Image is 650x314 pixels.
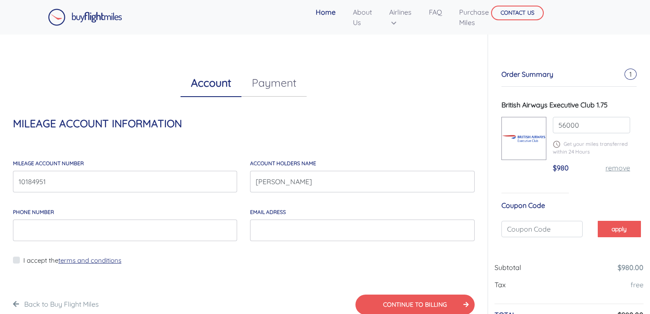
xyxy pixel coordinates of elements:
span: Coupon Code [501,201,545,210]
button: apply [598,221,641,237]
a: Back to Buy Flight Miles [24,300,99,308]
a: free [631,280,644,289]
p: Get your miles transferred within 24 Hours [553,140,630,156]
a: FAQ [425,3,445,21]
img: Buy Flight Miles Logo [48,9,122,26]
a: Home [312,3,339,21]
button: CONTACT US [491,6,544,20]
a: remove [606,163,630,172]
label: email adress [250,208,286,216]
a: Payment [241,69,307,97]
span: Order Summary [501,70,553,78]
a: terms and conditions [58,256,121,264]
input: Coupon Code [501,221,583,237]
a: Account [181,69,241,97]
a: Purchase Miles [456,3,492,31]
span: Tax [495,280,506,289]
a: $980.00 [618,263,644,272]
label: Phone Number [13,208,54,216]
img: British-Airways-Executive-Club.png [502,129,546,148]
label: account holders NAME [250,160,316,167]
label: I accept the [23,256,121,266]
a: Buy Flight Miles Logo [48,6,122,28]
label: MILEAGE account number [13,160,84,167]
img: schedule.png [553,141,560,148]
a: About Us [349,3,375,31]
span: 1 [625,69,637,80]
span: Subtotal [495,263,521,272]
span: British Airways Executive Club 1.75 [501,100,608,109]
h4: MILEAGE ACCOUNT INFORMATION [13,117,475,130]
span: $980 [553,163,569,172]
a: Airlines [386,3,415,31]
